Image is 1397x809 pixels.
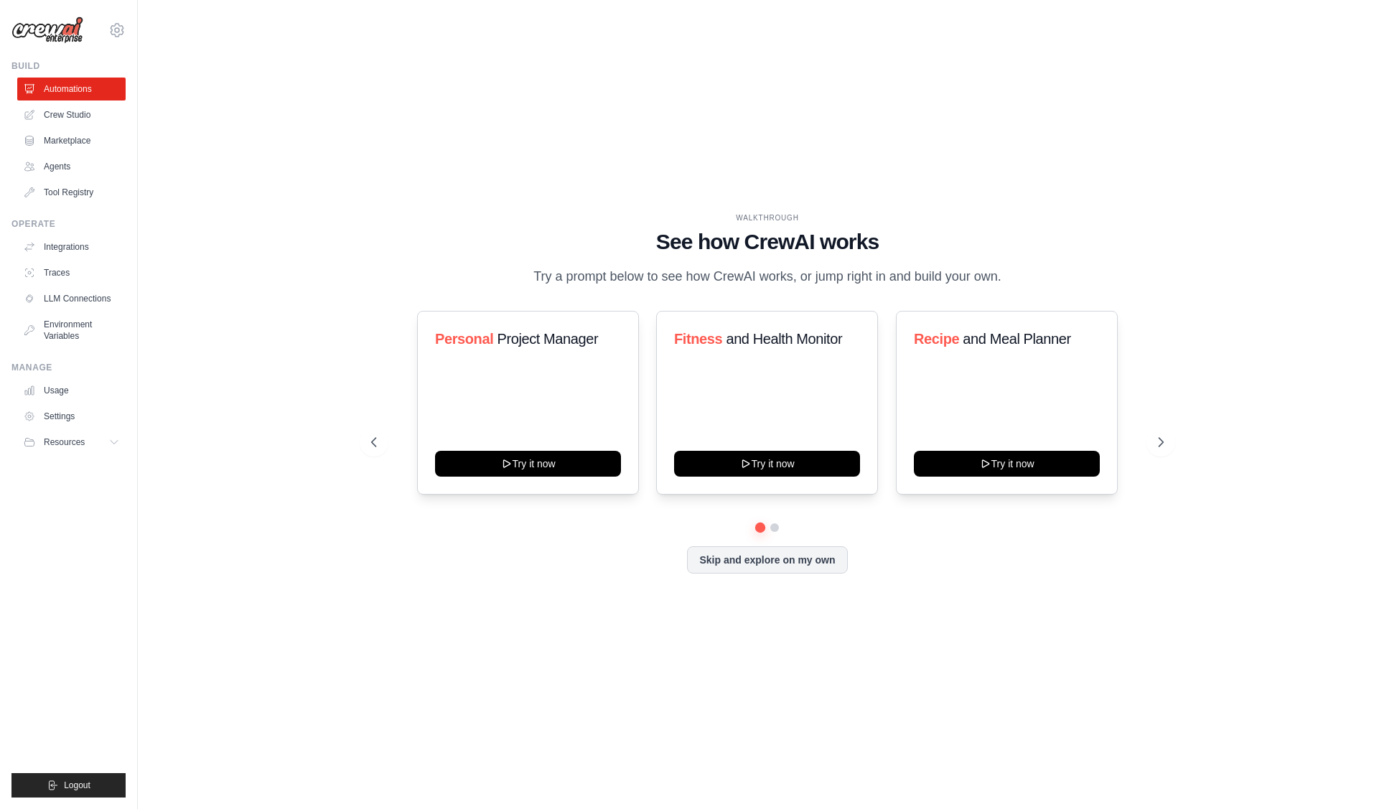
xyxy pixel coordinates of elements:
[17,155,126,178] a: Agents
[17,181,126,204] a: Tool Registry
[17,78,126,100] a: Automations
[11,773,126,798] button: Logout
[674,451,860,477] button: Try it now
[914,451,1100,477] button: Try it now
[963,331,1070,347] span: and Meal Planner
[17,313,126,347] a: Environment Variables
[497,331,598,347] span: Project Manager
[674,331,722,347] span: Fitness
[726,331,843,347] span: and Health Monitor
[17,235,126,258] a: Integrations
[371,229,1164,255] h1: See how CrewAI works
[17,261,126,284] a: Traces
[526,266,1009,287] p: Try a prompt below to see how CrewAI works, or jump right in and build your own.
[11,218,126,230] div: Operate
[435,331,493,347] span: Personal
[11,60,126,72] div: Build
[44,436,85,448] span: Resources
[17,431,126,454] button: Resources
[435,451,621,477] button: Try it now
[17,379,126,402] a: Usage
[17,405,126,428] a: Settings
[17,129,126,152] a: Marketplace
[17,103,126,126] a: Crew Studio
[11,362,126,373] div: Manage
[11,17,83,44] img: Logo
[64,780,90,791] span: Logout
[914,331,959,347] span: Recipe
[687,546,847,574] button: Skip and explore on my own
[17,287,126,310] a: LLM Connections
[371,212,1164,223] div: WALKTHROUGH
